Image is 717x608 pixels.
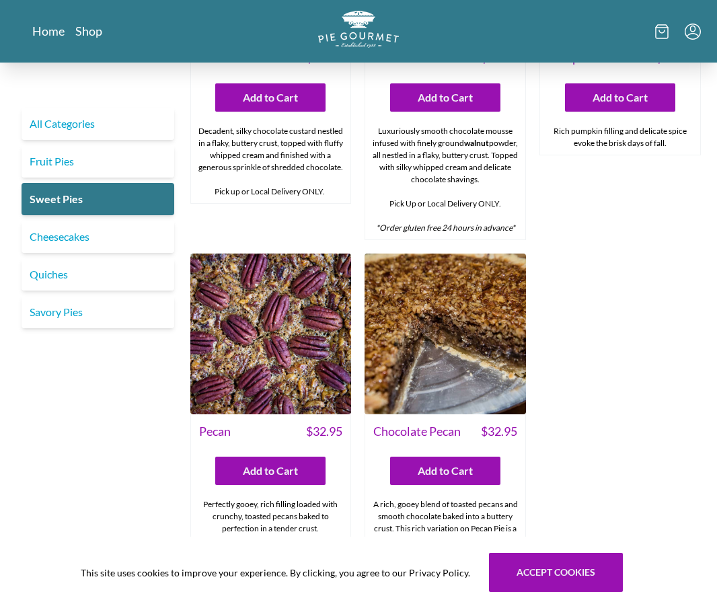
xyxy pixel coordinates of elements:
a: Shop [75,23,102,39]
a: Sweet Pies [22,183,174,215]
em: *Order gluten free 24 hours in advance* [376,223,515,233]
span: Add to Cart [243,463,298,479]
button: Accept cookies [489,553,623,592]
div: Luxuriously smooth chocolate mousse infused with finely ground powder, all nestled in a flaky, bu... [365,120,525,239]
span: Pecan [199,422,231,441]
span: Add to Cart [418,89,473,106]
a: Home [32,23,65,39]
a: All Categories [22,108,174,140]
a: Savory Pies [22,296,174,328]
a: Quiches [22,258,174,291]
a: Cheesecakes [22,221,174,253]
span: This site uses cookies to improve your experience. By clicking, you agree to our Privacy Policy. [81,566,470,580]
div: Rich pumpkin filling and delicate spice evoke the brisk days of fall. [540,120,700,155]
div: Perfectly gooey, rich filling loaded with crunchy, toasted pecans baked to perfection in a tender... [191,493,351,564]
img: Chocolate Pecan [365,254,526,415]
div: A rich, gooey blend of toasted pecans and smooth chocolate baked into a buttery crust. This rich ... [365,493,525,576]
button: Add to Cart [390,457,500,485]
button: Add to Cart [565,83,675,112]
button: Add to Cart [215,83,326,112]
a: Fruit Pies [22,145,174,178]
img: Pecan [190,254,352,415]
button: Add to Cart [390,83,500,112]
div: Decadent, silky chocolate custard nestled in a flaky, buttery crust, topped with fluffy whipped c... [191,120,351,203]
button: Menu [685,24,701,40]
span: Add to Cart [593,89,648,106]
button: Add to Cart [215,457,326,485]
span: Chocolate Pecan [373,422,461,441]
img: logo [318,11,399,48]
span: Add to Cart [243,89,298,106]
span: $ 32.95 [306,422,342,441]
span: $ 32.95 [481,422,517,441]
a: Logo [318,11,399,52]
strong: walnut [464,138,489,148]
span: Add to Cart [418,463,473,479]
